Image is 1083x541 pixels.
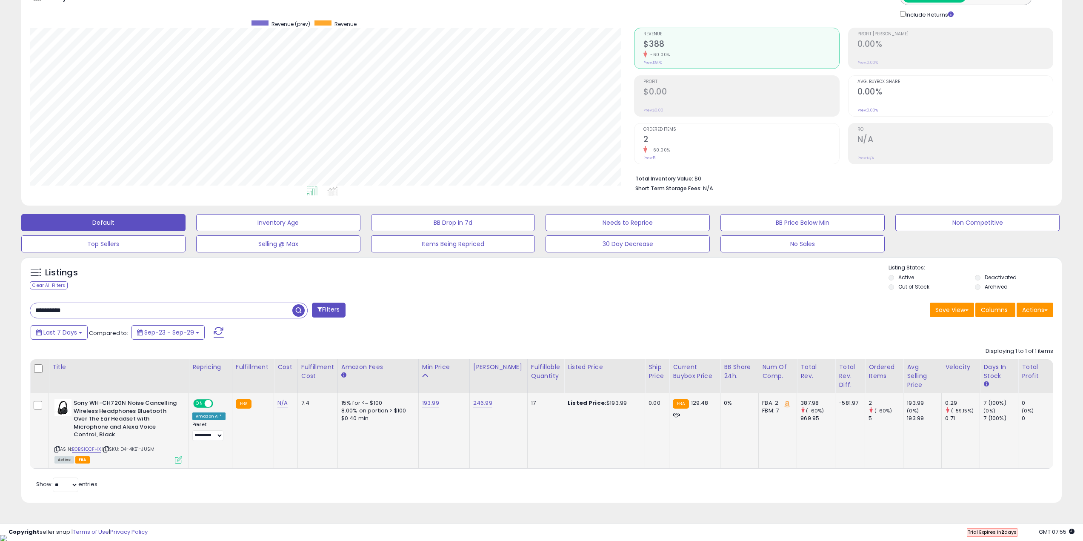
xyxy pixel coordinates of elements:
[643,108,663,113] small: Prev: $0.00
[110,528,148,536] a: Privacy Policy
[800,363,832,381] div: Total Rev.
[371,235,535,252] button: Items Being Repriced
[869,399,903,407] div: 2
[54,456,74,464] span: All listings currently available for purchase on Amazon
[857,127,1053,132] span: ROI
[422,363,466,372] div: Min Price
[985,283,1008,290] label: Archived
[975,303,1015,317] button: Columns
[36,480,97,488] span: Show: entries
[341,415,412,422] div: $0.40 min
[869,363,900,381] div: Ordered Items
[341,399,412,407] div: 15% for <= $100
[762,363,793,381] div: Num of Comp.
[857,135,1053,146] h2: N/A
[192,412,226,420] div: Amazon AI *
[898,283,929,290] label: Out of Stock
[54,399,182,462] div: ASIN:
[951,407,974,414] small: (-59.15%)
[196,214,360,231] button: Inventory Age
[568,399,606,407] b: Listed Price:
[839,399,858,407] div: -581.97
[945,415,980,422] div: 0.71
[21,214,186,231] button: Default
[945,399,980,407] div: 0.29
[895,214,1060,231] button: Non Competitive
[983,363,1014,381] div: Days In Stock
[720,214,885,231] button: BB Price Below Min
[546,214,710,231] button: Needs to Reprice
[724,363,755,381] div: BB Share 24h.
[9,528,148,536] div: seller snap | |
[762,399,790,407] div: FBA: 2
[643,60,663,65] small: Prev: $970
[981,306,1008,314] span: Columns
[236,399,251,409] small: FBA
[31,325,88,340] button: Last 7 Days
[21,235,186,252] button: Top Sellers
[74,399,177,441] b: Sony WH-CH720N Noise Cancelling Wireless Headphones Bluetooth Over The Ear Headset with Microphon...
[857,60,878,65] small: Prev: 0.00%
[196,235,360,252] button: Selling @ Max
[546,235,710,252] button: 30 Day Decrease
[800,415,835,422] div: 969.95
[647,147,670,153] small: -60.00%
[643,155,655,160] small: Prev: 5
[907,363,938,389] div: Avg Selling Price
[89,329,128,337] span: Compared to:
[473,363,524,372] div: [PERSON_NAME]
[43,328,77,337] span: Last 7 Days
[635,185,702,192] b: Short Term Storage Fees:
[800,399,835,407] div: 387.98
[839,363,861,389] div: Total Rev. Diff.
[54,399,71,416] img: 31+CMjgVyHL._SL40_.jpg
[102,446,154,452] span: | SKU: D4-4K51-JUSM
[647,52,670,58] small: -60.00%
[1017,303,1053,317] button: Actions
[762,407,790,415] div: FBM: 7
[983,407,995,414] small: (0%)
[73,528,109,536] a: Terms of Use
[301,363,334,381] div: Fulfillment Cost
[635,175,693,182] b: Total Inventory Value:
[643,87,839,98] h2: $0.00
[1001,529,1004,535] b: 2
[1039,528,1074,536] span: 2025-10-7 07:55 GMT
[703,184,713,192] span: N/A
[720,235,885,252] button: No Sales
[1022,407,1034,414] small: (0%)
[724,399,752,407] div: 0%
[673,399,689,409] small: FBA
[271,20,310,28] span: Revenue (prev)
[9,528,40,536] strong: Copyright
[341,363,415,372] div: Amazon Fees
[649,363,666,381] div: Ship Price
[1022,415,1056,422] div: 0
[945,363,976,372] div: Velocity
[857,155,874,160] small: Prev: N/A
[341,407,412,415] div: 8.00% on portion > $100
[212,400,226,407] span: OFF
[930,303,974,317] button: Save View
[277,363,294,372] div: Cost
[1022,363,1053,381] div: Total Profit
[30,281,68,289] div: Clear All Filters
[907,407,919,414] small: (0%)
[568,363,641,372] div: Listed Price
[986,347,1053,355] div: Displaying 1 to 1 of 1 items
[371,214,535,231] button: BB Drop in 7d
[894,9,964,19] div: Include Returns
[968,529,1017,535] span: Trial Expires in days
[72,446,101,453] a: B0BS1QCFHX
[1022,399,1056,407] div: 0
[422,399,439,407] a: 193.99
[52,363,185,372] div: Title
[643,39,839,51] h2: $388
[874,407,892,414] small: (-60%)
[643,80,839,84] span: Profit
[192,422,226,441] div: Preset:
[857,39,1053,51] h2: 0.00%
[312,303,345,318] button: Filters
[531,399,557,407] div: 17
[531,363,560,381] div: Fulfillable Quantity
